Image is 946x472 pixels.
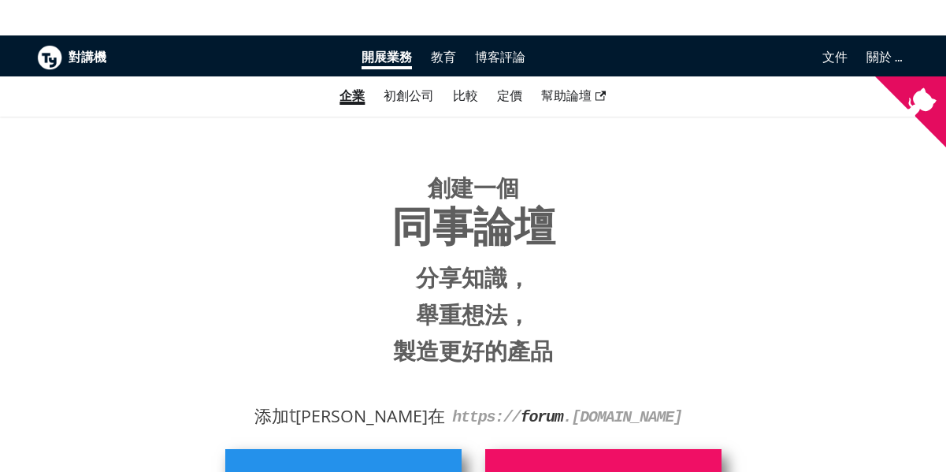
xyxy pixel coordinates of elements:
span: t [289,400,296,429]
a: 定價 [488,83,532,110]
a: 關於 [866,50,900,65]
span: 開展業務 [362,50,412,69]
a: 企業 [330,83,374,110]
code: https:// . [DOMAIN_NAME] [452,408,682,426]
small: 製造更好的產品 [49,333,898,370]
span: 創建一個 [428,176,519,201]
div: 添加 [PERSON_NAME]在 [49,403,898,429]
a: 對講機徽標對講機 [37,45,340,70]
small: 舉重想法， [49,297,898,334]
a: 開展業務 [352,44,421,71]
a: 博客評論 [466,44,535,71]
a: 初創公司 [374,83,443,110]
span: 同事論壇 [49,205,898,250]
a: 比較 [453,88,478,103]
img: 對講機徽標 [37,45,62,70]
a: 幫助論壇 [532,83,615,110]
strong: forum [521,408,563,426]
small: 分享知識， [49,260,898,297]
span: 幫助論壇 [541,88,606,103]
span: 文件 [822,50,848,65]
b: 對講機 [69,47,340,68]
span: 教育 [431,50,456,65]
a: 教育 [421,44,466,71]
a: 文件 [535,44,857,71]
span: 博客評論 [475,50,525,65]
